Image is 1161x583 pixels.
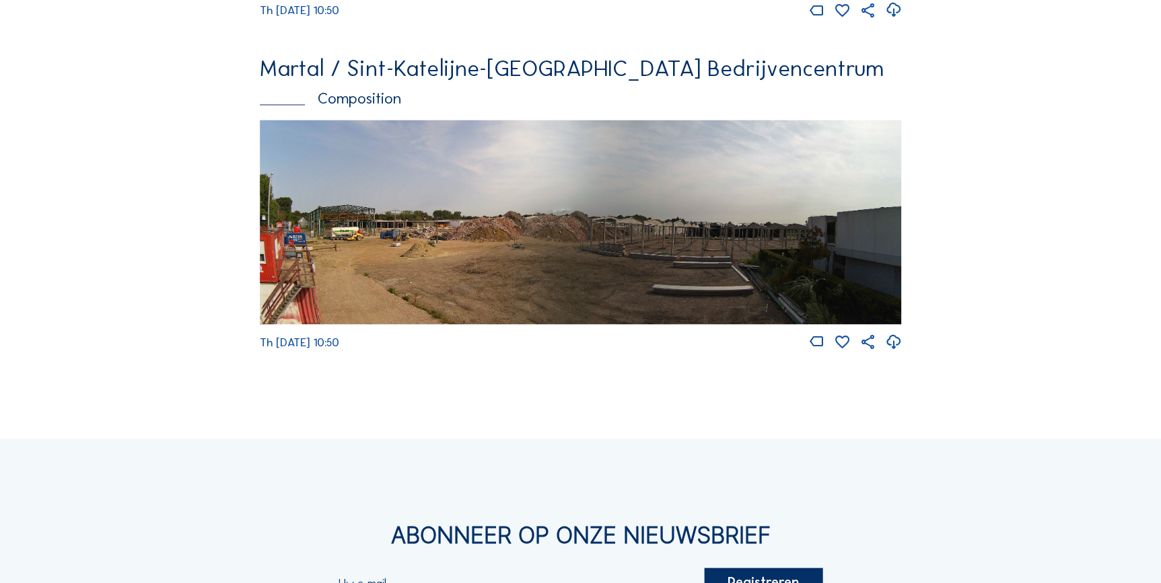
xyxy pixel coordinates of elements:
[260,120,902,324] img: Image
[260,57,902,80] div: Martal / Sint-Katelijne-[GEOGRAPHIC_DATA] Bedrijvencentrum
[260,3,339,17] span: Th [DATE] 10:50
[260,91,902,107] div: Composition
[260,335,339,348] span: Th [DATE] 10:50
[145,523,1016,546] div: Abonneer op onze nieuwsbrief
